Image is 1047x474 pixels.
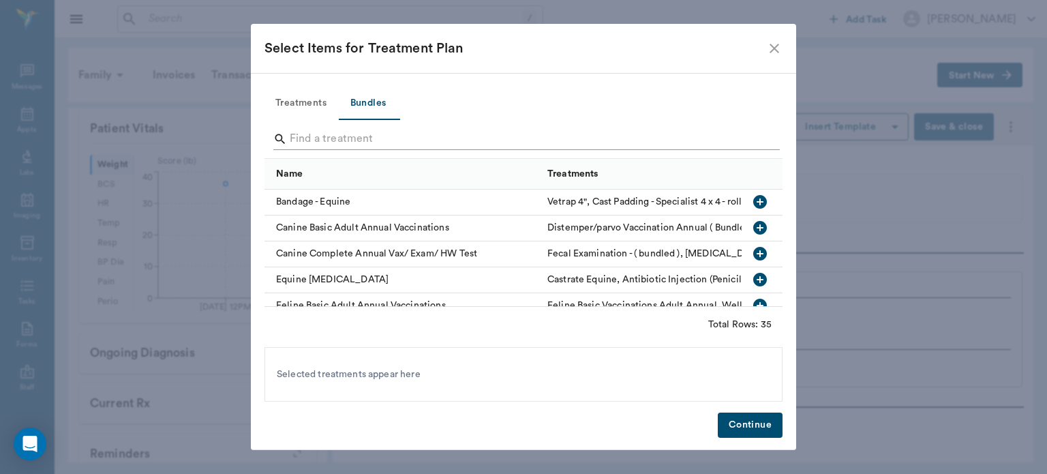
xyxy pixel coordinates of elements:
[273,128,780,153] div: Search
[264,38,766,59] div: Select Items for Treatment Plan
[264,241,541,267] div: Canine Complete Annual Vax/ Exam/ HW Test
[547,247,806,261] div: Fecal Examination - ( bundled ), Heartworm Test - No Charge, Distemper/parvo Vaccination Annual (...
[547,273,806,286] div: Castrate Equine, Antibiotic Injection (Penicillin/Ampicillin) - (included), Equine Anesthesia (Xy...
[277,368,421,382] span: Selected treatments appear here
[547,221,806,235] div: Distemper/parvo Vaccination Annual ( Bundled), Wellness Examination - Tech, Corona Vaccination An...
[708,318,772,331] div: Total Rows: 35
[264,190,541,216] div: Bandage - Equine
[547,155,598,193] div: Treatments
[547,195,806,209] div: Vetrap 4", Cast Padding - Specialist 4 x 4 - roll, Brown Gauze - Roll, Elastikon Tape 3", Cling W...
[541,158,813,189] div: Treatments
[766,40,783,57] button: close
[718,413,783,438] button: Continue
[264,158,541,189] div: Name
[547,299,806,312] div: Feline Basic Vaccinations Adult Annual, Wellness Examination - Tech, Rabies Vaccination Feline An...
[290,128,759,150] input: Find a treatment
[276,155,303,193] div: Name
[264,293,541,319] div: Feline Basic Adult Annual Vaccinations
[14,428,46,460] div: Open Intercom Messenger
[264,267,541,293] div: Equine [MEDICAL_DATA]
[264,87,337,120] button: Treatments
[337,87,399,120] button: Bundles
[264,216,541,241] div: Canine Basic Adult Annual Vaccinations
